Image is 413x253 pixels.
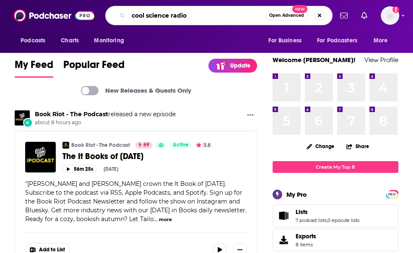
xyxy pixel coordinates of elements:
a: Show notifications dropdown [358,8,371,23]
img: Book Riot - The Podcast [62,142,69,149]
a: Charts [55,33,84,49]
span: about 8 hours ago [35,119,176,126]
div: New Episode [23,118,32,127]
span: Charts [61,35,79,47]
a: Book Riot - The Podcast [71,142,130,149]
span: New [292,5,307,13]
span: Add to List [39,247,65,253]
span: My Feed [15,58,53,76]
svg: Add a profile image [392,6,399,13]
span: Exports [296,232,316,240]
button: open menu [88,33,135,49]
span: Podcasts [21,35,45,47]
span: The It Books of [DATE] [62,151,143,162]
span: Monitoring [94,35,124,47]
a: Lists [275,210,292,222]
span: Lists [273,204,398,227]
a: Show notifications dropdown [337,8,351,23]
a: Book Riot - The Podcast [35,110,108,118]
span: Logged in as kkneafsey [381,6,399,25]
a: Update [208,59,257,73]
p: Update [230,62,250,69]
span: Lists [296,208,308,216]
a: 0 episode lists [327,217,359,223]
span: PRO [387,191,397,198]
span: Popular Feed [63,58,125,76]
span: ... [154,215,158,223]
button: open menu [368,33,398,49]
img: The It Books of September 2025 [25,142,56,172]
button: open menu [15,33,56,49]
button: Open AdvancedNew [265,10,308,21]
img: Podchaser - Follow, Share and Rate Podcasts [14,8,94,23]
button: Show profile menu [381,6,399,25]
a: PRO [387,190,397,197]
span: Exports [275,234,292,246]
button: open menu [312,33,369,49]
button: 56m 25s [62,165,97,173]
div: Search podcasts, credits, & more... [105,6,332,25]
a: The It Books of [DATE] [62,151,247,162]
img: Book Riot - The Podcast [15,110,30,125]
div: My Pro [286,190,307,198]
h3: released a new episode [35,110,176,118]
span: " [25,180,247,223]
a: View Profile [364,56,398,64]
span: More [374,35,388,47]
span: [PERSON_NAME] and [PERSON_NAME] crown the It Book of [DATE]. Subscribe to the podcast via RSS, Ap... [25,180,247,223]
a: Create My Top 8 [273,161,398,172]
button: Share [346,138,369,154]
button: Change [301,141,339,151]
button: 3.8 [194,142,213,149]
a: New Releases & Guests Only [81,86,191,95]
a: Exports [273,229,398,251]
button: more [159,216,172,223]
a: Active [169,142,192,149]
span: For Business [268,35,301,47]
span: Open Advanced [269,13,304,18]
button: open menu [262,33,312,49]
span: For Podcasters [317,35,357,47]
span: 69 [143,141,149,149]
a: My Feed [15,58,53,78]
div: [DATE] [104,166,118,172]
span: 8 items [296,242,316,248]
input: Search podcasts, credits, & more... [128,9,265,22]
a: 69 [135,142,153,149]
a: Lists [296,208,359,216]
span: Active [173,141,189,149]
a: 7 podcast lists [296,217,327,223]
img: User Profile [381,6,399,25]
a: Welcome [PERSON_NAME]! [273,56,356,64]
a: Popular Feed [63,58,125,78]
button: Show More Button [244,110,257,121]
